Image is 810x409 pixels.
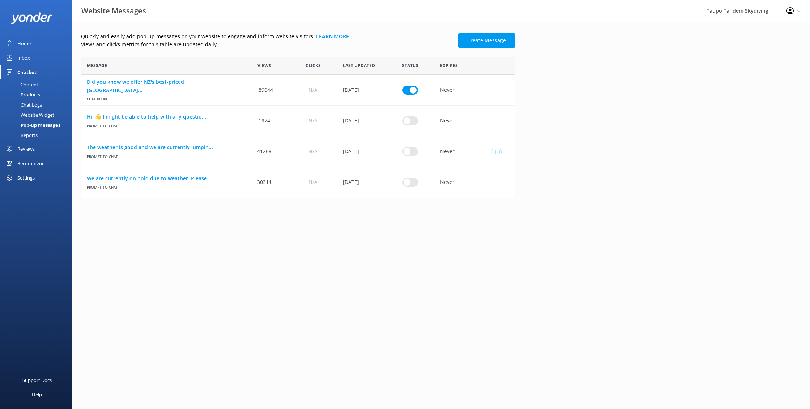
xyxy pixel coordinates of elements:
[87,113,235,121] a: Hi! 👋 I might be able to help with any questio...
[87,62,107,69] span: Message
[17,171,35,185] div: Settings
[4,79,72,90] a: Content
[343,62,375,69] span: Last updated
[81,33,454,40] p: Quickly and easily add pop-up messages on your website to engage and inform website visitors.
[4,79,38,90] div: Content
[316,33,349,40] a: Learn more
[32,387,42,402] div: Help
[17,65,37,79] div: Chatbot
[87,78,235,94] a: Did you know we offer NZ's best-priced [GEOGRAPHIC_DATA]...
[4,110,72,120] a: Website Widget
[81,167,515,198] div: row
[4,120,72,130] a: Pop-up messages
[435,167,515,198] div: Never
[87,151,235,159] span: Prompt to Chat
[11,12,52,24] img: yonder-white-logo.png
[337,136,386,167] div: 06 Oct 2025
[337,75,386,106] div: 30 Jan 2025
[87,175,235,182] a: We are currently on hold due to weather. Please...
[308,178,317,186] span: N/A
[4,110,54,120] div: Website Widget
[81,40,454,48] p: Views and clicks metrics for this table are updated daily.
[435,106,515,136] div: Never
[81,75,515,198] div: grid
[240,75,289,106] div: 189044
[17,51,30,65] div: Inbox
[337,167,386,198] div: 04 Oct 2025
[458,33,515,48] a: Create Message
[87,182,235,190] span: Prompt to Chat
[87,143,235,151] a: The weather is good and we are currently jumpin...
[81,106,515,136] div: row
[337,106,386,136] div: 07 May 2025
[4,90,72,100] a: Products
[17,36,31,51] div: Home
[4,130,38,140] div: Reports
[4,90,40,100] div: Products
[306,62,321,69] span: Clicks
[87,94,235,102] span: Chat bubble
[240,136,289,167] div: 41268
[308,117,317,125] span: N/A
[81,136,515,167] div: row
[4,100,72,110] a: Chat Logs
[17,156,45,171] div: Recommend
[17,142,35,156] div: Reviews
[240,106,289,136] div: 1974
[4,100,42,110] div: Chat Logs
[435,75,515,106] div: Never
[240,167,289,198] div: 30314
[22,373,52,387] div: Support Docs
[4,120,60,130] div: Pop-up messages
[308,147,317,155] span: N/A
[81,5,146,17] h3: Website Messages
[4,130,72,140] a: Reports
[87,121,235,128] span: Prompt to Chat
[81,75,515,106] div: row
[402,62,418,69] span: Status
[440,62,458,69] span: Expires
[308,86,317,94] span: N/A
[435,136,515,167] div: Never
[257,62,271,69] span: Views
